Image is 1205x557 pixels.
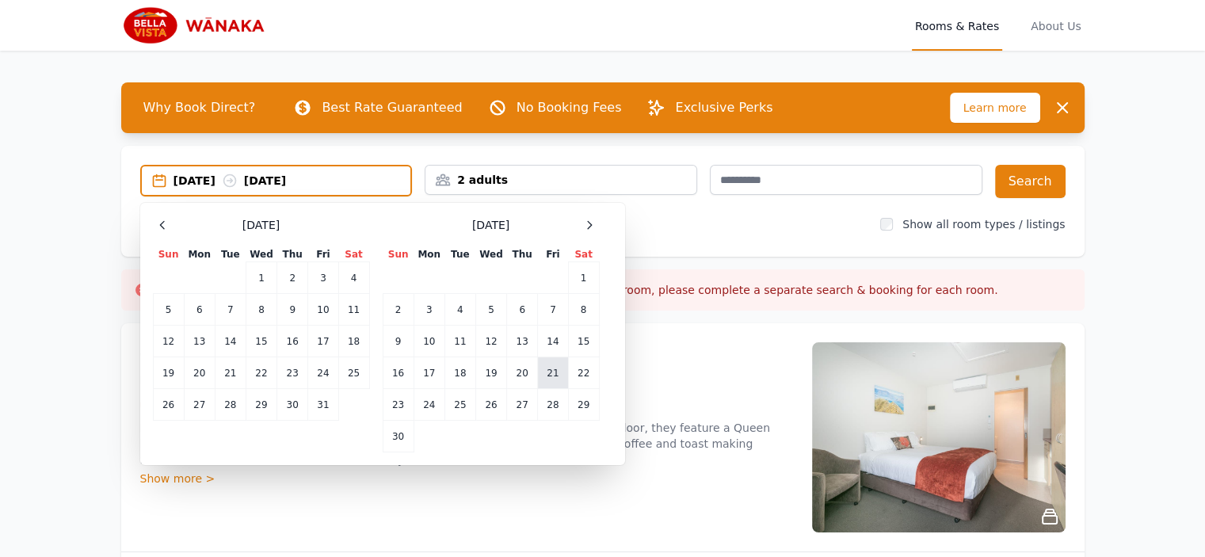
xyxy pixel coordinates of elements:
[277,357,308,389] td: 23
[338,262,369,294] td: 4
[538,294,568,326] td: 7
[153,326,184,357] td: 12
[568,389,599,421] td: 29
[568,262,599,294] td: 1
[277,262,308,294] td: 2
[568,357,599,389] td: 22
[444,326,475,357] td: 11
[308,294,338,326] td: 10
[538,247,568,262] th: Fri
[950,93,1040,123] span: Learn more
[184,357,215,389] td: 20
[184,389,215,421] td: 27
[277,326,308,357] td: 16
[507,389,538,421] td: 27
[383,294,414,326] td: 2
[242,217,280,233] span: [DATE]
[475,294,506,326] td: 5
[246,262,276,294] td: 1
[184,326,215,357] td: 13
[475,326,506,357] td: 12
[383,421,414,452] td: 30
[414,294,444,326] td: 3
[153,389,184,421] td: 26
[277,294,308,326] td: 9
[153,247,184,262] th: Sun
[308,389,338,421] td: 31
[338,357,369,389] td: 25
[308,357,338,389] td: 24
[902,218,1065,231] label: Show all room types / listings
[246,247,276,262] th: Wed
[675,98,772,117] p: Exclusive Perks
[215,247,246,262] th: Tue
[215,389,246,421] td: 28
[507,247,538,262] th: Thu
[277,389,308,421] td: 30
[538,389,568,421] td: 28
[568,247,599,262] th: Sat
[475,389,506,421] td: 26
[444,389,475,421] td: 25
[414,389,444,421] td: 24
[383,326,414,357] td: 9
[444,247,475,262] th: Tue
[338,247,369,262] th: Sat
[538,357,568,389] td: 21
[995,165,1066,198] button: Search
[475,357,506,389] td: 19
[507,294,538,326] td: 6
[414,357,444,389] td: 17
[322,98,462,117] p: Best Rate Guaranteed
[121,6,273,44] img: Bella Vista Wanaka
[215,294,246,326] td: 7
[414,326,444,357] td: 10
[131,92,269,124] span: Why Book Direct?
[153,357,184,389] td: 19
[246,294,276,326] td: 8
[414,247,444,262] th: Mon
[338,326,369,357] td: 18
[184,294,215,326] td: 6
[507,326,538,357] td: 13
[277,247,308,262] th: Thu
[246,389,276,421] td: 29
[383,247,414,262] th: Sun
[383,389,414,421] td: 23
[507,357,538,389] td: 20
[215,357,246,389] td: 21
[472,217,509,233] span: [DATE]
[174,173,411,189] div: [DATE] [DATE]
[308,326,338,357] td: 17
[246,357,276,389] td: 22
[383,357,414,389] td: 16
[538,326,568,357] td: 14
[308,247,338,262] th: Fri
[184,247,215,262] th: Mon
[517,98,622,117] p: No Booking Fees
[308,262,338,294] td: 3
[246,326,276,357] td: 15
[475,247,506,262] th: Wed
[425,172,696,188] div: 2 adults
[444,294,475,326] td: 4
[444,357,475,389] td: 18
[338,294,369,326] td: 11
[140,471,793,486] div: Show more >
[568,294,599,326] td: 8
[568,326,599,357] td: 15
[215,326,246,357] td: 14
[153,294,184,326] td: 5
